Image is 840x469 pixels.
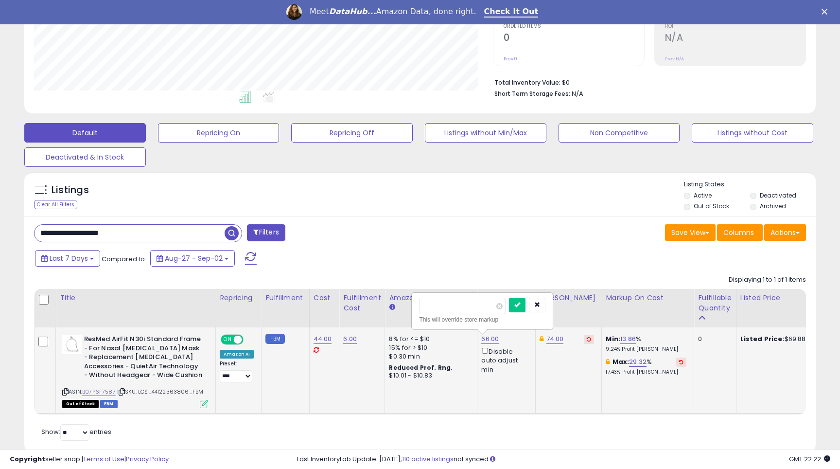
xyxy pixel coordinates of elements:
img: 21z8Pbms0jL._SL40_.jpg [62,335,82,354]
span: Aug-27 - Sep-02 [165,253,223,263]
a: 66.00 [481,334,499,344]
div: Amazon AI [220,350,254,359]
div: This will override store markup [419,315,545,325]
b: Max: [612,357,630,366]
span: OFF [242,336,258,344]
a: 44.00 [314,334,332,344]
button: Filters [247,224,285,241]
div: 0 [698,335,728,343]
label: Archived [760,202,786,210]
button: Save View [665,224,716,241]
span: ON [222,336,234,344]
span: Ordered Items [504,24,644,29]
div: Last InventoryLab Update: [DATE], not synced. [297,455,830,464]
i: Revert to store-level Max Markup [679,360,683,364]
button: Repricing Off [291,123,413,143]
h5: Listings [52,183,89,197]
i: Revert to store-level Dynamic Max Price [587,337,591,342]
button: Listings without Min/Max [425,123,546,143]
div: Cost [314,293,335,303]
a: Check It Out [484,7,539,18]
div: Fulfillment Cost [343,293,381,313]
a: B07P6F7587 [82,388,116,396]
button: Aug-27 - Sep-02 [150,250,235,267]
label: Deactivated [760,191,796,199]
a: 6.00 [343,334,357,344]
span: Compared to: [102,254,146,264]
b: Reduced Prof. Rng. [389,363,453,372]
li: $0 [494,76,799,88]
small: FBM [265,334,284,344]
div: $0.30 min [389,352,470,361]
span: Show: entries [41,427,111,436]
p: 17.43% Profit [PERSON_NAME] [606,369,686,376]
small: Prev: 0 [504,56,517,62]
a: 13.86 [620,334,636,344]
p: 9.24% Profit [PERSON_NAME] [606,346,686,353]
div: 8% for <= $10 [389,335,470,343]
button: Listings without Cost [692,123,813,143]
span: N/A [572,89,583,98]
button: Columns [717,224,763,241]
button: Last 7 Days [35,250,100,267]
div: Meet Amazon Data, done right. [310,7,476,17]
div: Listed Price [740,293,824,303]
div: Title [60,293,211,303]
div: Displaying 1 to 1 of 1 items [729,275,806,285]
b: Total Inventory Value: [494,78,560,87]
div: Markup on Cost [606,293,690,303]
span: Columns [723,228,754,237]
div: 15% for > $10 [389,343,470,352]
div: ASIN: [62,335,208,407]
button: Repricing On [158,123,280,143]
h2: 0 [504,32,644,45]
span: FBM [100,400,118,408]
span: Last 7 Days [50,253,88,263]
b: Listed Price: [740,334,785,343]
div: % [606,358,686,376]
a: Terms of Use [83,454,124,464]
div: Preset: [220,361,254,382]
label: Active [694,191,712,199]
button: Actions [764,224,806,241]
button: Non Competitive [559,123,680,143]
span: 2025-09-10 22:22 GMT [789,454,830,464]
i: This overrides the store level max markup for this listing [606,359,610,365]
h2: N/A [665,32,805,45]
small: Amazon Fees. [389,303,395,312]
a: 29.32 [629,357,647,367]
div: $69.88 [740,335,821,343]
a: 110 active listings [402,454,454,464]
span: All listings that are currently out of stock and unavailable for purchase on Amazon [62,400,99,408]
th: The percentage added to the cost of goods (COGS) that forms the calculator for Min & Max prices. [602,289,694,327]
span: ROI [665,24,805,29]
a: 74.00 [546,334,564,344]
span: | SKU: LCS_44122363806_FBM [117,388,203,396]
div: Amazon Fees [389,293,473,303]
button: Deactivated & In Stock [24,147,146,167]
div: Disable auto adjust min [481,346,528,374]
b: Min: [606,334,620,343]
label: Out of Stock [694,202,729,210]
div: Fulfillment [265,293,305,303]
div: $10.01 - $10.83 [389,372,470,380]
small: Prev: N/A [665,56,684,62]
p: Listing States: [684,180,815,189]
i: DataHub... [329,7,376,16]
div: Fulfillable Quantity [698,293,732,313]
div: Repricing [220,293,257,303]
div: seller snap | | [10,455,169,464]
i: This overrides the store level Dynamic Max Price for this listing [540,336,543,342]
div: Clear All Filters [34,200,77,209]
a: Privacy Policy [126,454,169,464]
div: % [606,335,686,353]
button: Default [24,123,146,143]
div: Close [822,9,831,15]
div: [PERSON_NAME] [540,293,597,303]
strong: Copyright [10,454,45,464]
img: Profile image for Georgie [286,4,302,20]
b: ResMed AirFit N30i Standard Frame - For Nasal [MEDICAL_DATA] Mask - Replacement [MEDICAL_DATA] Ac... [84,335,202,382]
b: Short Term Storage Fees: [494,90,570,98]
